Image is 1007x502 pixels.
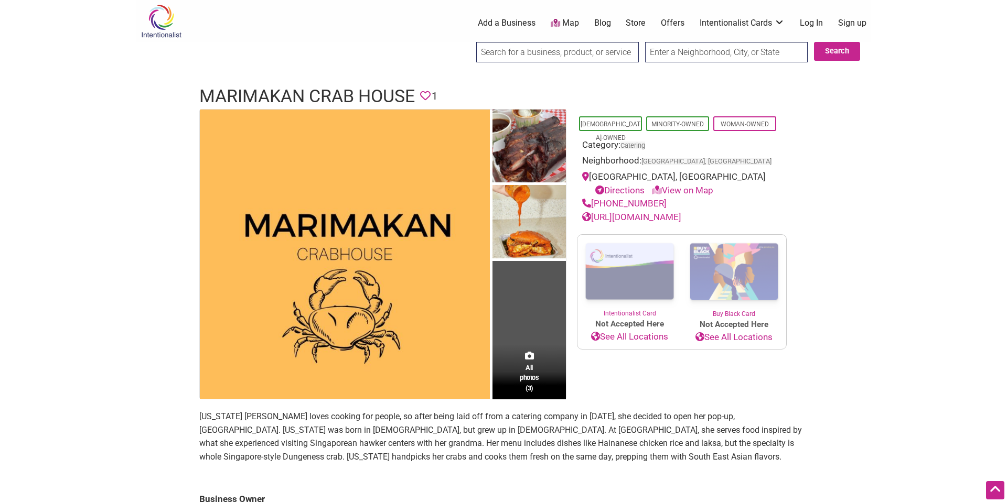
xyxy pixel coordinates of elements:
[682,235,786,319] a: Buy Black Card
[551,17,579,29] a: Map
[581,121,640,141] a: [DEMOGRAPHIC_DATA]-Owned
[582,170,781,197] div: [GEOGRAPHIC_DATA], [GEOGRAPHIC_DATA]
[700,17,785,29] a: Intentionalist Cards
[199,84,415,109] h1: Marimakan Crab House
[595,185,645,195] a: Directions
[582,154,781,170] div: Neighborhood:
[814,42,860,61] button: Search
[594,17,611,29] a: Blog
[645,42,808,62] input: Enter a Neighborhood, City, or State
[838,17,866,29] a: Sign up
[582,138,781,155] div: Category:
[800,17,823,29] a: Log In
[682,235,786,309] img: Buy Black Card
[682,331,786,344] a: See All Locations
[661,17,684,29] a: Offers
[432,88,437,104] span: 1
[478,17,535,29] a: Add a Business
[577,235,682,309] img: Intentionalist Card
[577,235,682,318] a: Intentionalist Card
[582,212,681,222] a: [URL][DOMAIN_NAME]
[577,318,682,330] span: Not Accepted Here
[641,158,772,165] span: [GEOGRAPHIC_DATA], [GEOGRAPHIC_DATA]
[199,410,808,463] p: [US_STATE] [PERSON_NAME] loves cooking for people, so after being laid off from a catering compan...
[620,141,645,149] a: Catering
[136,4,186,38] img: Intentionalist
[986,481,1004,499] div: Scroll Back to Top
[200,110,490,399] img: Marimakan Crab House
[682,319,786,331] span: Not Accepted Here
[492,110,566,185] img: Marimakan Crab House
[721,121,769,128] a: Woman-Owned
[626,17,646,29] a: Store
[476,42,639,62] input: Search for a business, product, or service
[492,185,566,261] img: Marimakan Crab House
[652,185,713,195] a: View on Map
[582,198,667,209] a: [PHONE_NUMBER]
[651,121,704,128] a: Minority-Owned
[577,330,682,344] a: See All Locations
[520,363,539,392] span: All photos (3)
